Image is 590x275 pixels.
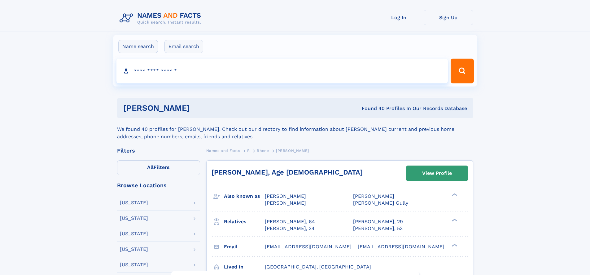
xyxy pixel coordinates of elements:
div: [US_STATE] [120,200,148,205]
a: Sign Up [424,10,473,25]
button: Search Button [451,59,474,83]
h1: [PERSON_NAME] [123,104,276,112]
div: View Profile [422,166,452,180]
span: [PERSON_NAME] Gully [353,200,408,206]
h3: Also known as [224,191,265,202]
span: [PERSON_NAME] [353,193,394,199]
div: ❯ [450,243,458,247]
a: R [247,147,250,154]
span: [PERSON_NAME] [265,193,306,199]
a: Rhone [257,147,269,154]
span: R [247,149,250,153]
div: [US_STATE] [120,247,148,252]
div: Browse Locations [117,183,200,188]
h3: Relatives [224,216,265,227]
label: Email search [164,40,203,53]
span: [PERSON_NAME] [276,149,309,153]
a: Log In [374,10,424,25]
a: View Profile [406,166,468,181]
span: Rhone [257,149,269,153]
span: [GEOGRAPHIC_DATA], [GEOGRAPHIC_DATA] [265,264,371,270]
div: ❯ [450,218,458,222]
div: [US_STATE] [120,216,148,221]
label: Name search [118,40,158,53]
h3: Email [224,242,265,252]
input: search input [116,59,448,83]
span: [EMAIL_ADDRESS][DOMAIN_NAME] [265,244,352,250]
div: Found 40 Profiles In Our Records Database [276,105,467,112]
div: We found 40 profiles for [PERSON_NAME]. Check out our directory to find information about [PERSON... [117,118,473,140]
a: [PERSON_NAME], 34 [265,225,315,232]
div: Filters [117,148,200,153]
span: All [147,164,154,170]
label: Filters [117,160,200,175]
div: [US_STATE] [120,262,148,267]
div: [US_STATE] [120,231,148,236]
h3: Lived in [224,262,265,272]
a: [PERSON_NAME], 64 [265,218,315,225]
a: Names and Facts [206,147,240,154]
div: ❯ [450,193,458,197]
img: Logo Names and Facts [117,10,206,27]
span: [EMAIL_ADDRESS][DOMAIN_NAME] [358,244,444,250]
span: [PERSON_NAME] [265,200,306,206]
a: [PERSON_NAME], Age [DEMOGRAPHIC_DATA] [212,168,363,176]
a: [PERSON_NAME], 29 [353,218,403,225]
a: [PERSON_NAME], 53 [353,225,403,232]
